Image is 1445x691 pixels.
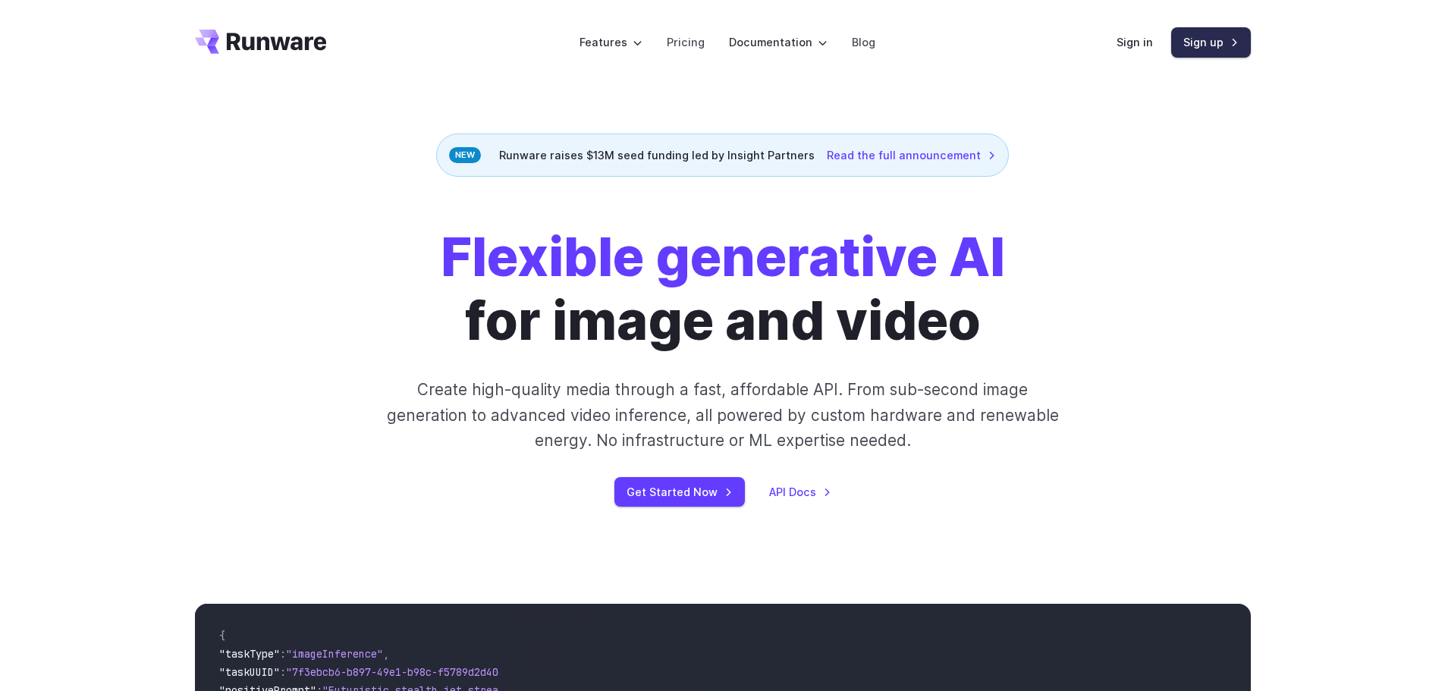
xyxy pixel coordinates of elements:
[1117,33,1153,51] a: Sign in
[441,225,1005,289] strong: Flexible generative AI
[286,647,383,661] span: "imageInference"
[383,647,389,661] span: ,
[580,33,642,51] label: Features
[441,225,1005,353] h1: for image and video
[827,146,996,164] a: Read the full announcement
[280,665,286,679] span: :
[195,30,327,54] a: Go to /
[1171,27,1251,57] a: Sign up
[385,377,1060,453] p: Create high-quality media through a fast, affordable API. From sub-second image generation to adv...
[614,477,745,507] a: Get Started Now
[219,647,280,661] span: "taskType"
[286,665,517,679] span: "7f3ebcb6-b897-49e1-b98c-f5789d2d40d7"
[852,33,875,51] a: Blog
[729,33,828,51] label: Documentation
[219,629,225,642] span: {
[219,665,280,679] span: "taskUUID"
[436,133,1009,177] div: Runware raises $13M seed funding led by Insight Partners
[769,483,831,501] a: API Docs
[280,647,286,661] span: :
[667,33,705,51] a: Pricing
